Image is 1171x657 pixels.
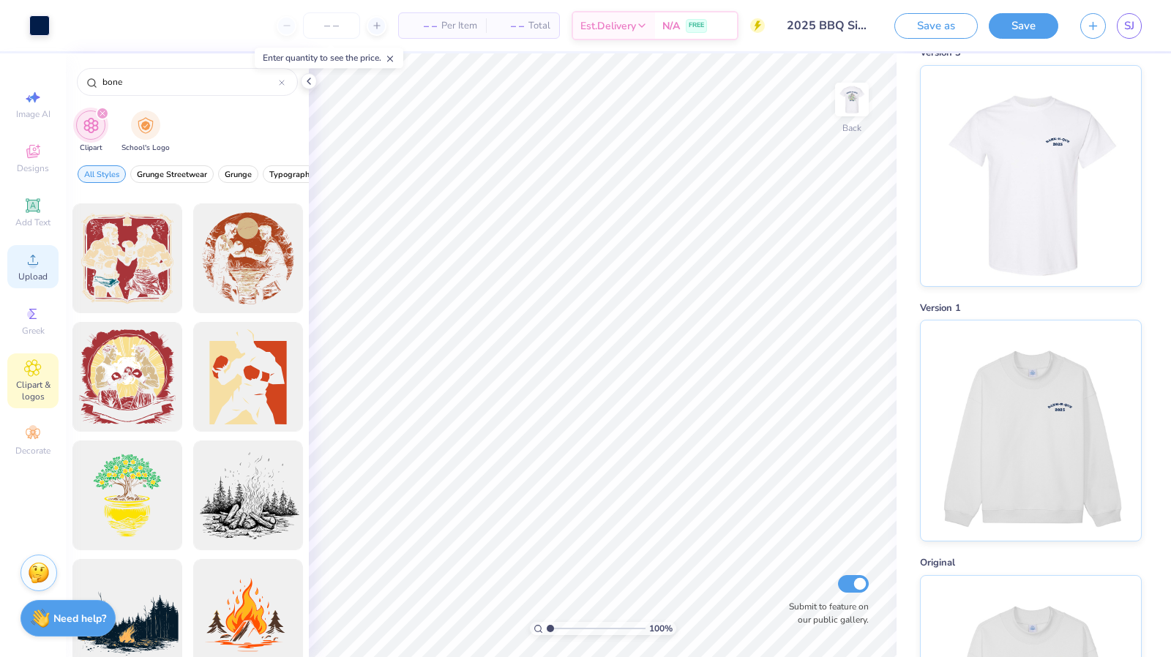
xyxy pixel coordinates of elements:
[76,110,105,154] div: filter for Clipart
[137,169,207,180] span: Grunge Streetwear
[528,18,550,34] span: Total
[80,143,102,154] span: Clipart
[441,18,477,34] span: Per Item
[303,12,360,39] input: – –
[218,165,258,183] button: filter button
[18,271,48,282] span: Upload
[15,445,50,457] span: Decorate
[989,13,1058,39] button: Save
[408,18,437,34] span: – –
[1117,13,1142,39] a: SJ
[121,110,170,154] button: filter button
[920,301,1142,316] div: Version 1
[940,320,1121,541] img: Version 1
[495,18,524,34] span: – –
[130,165,214,183] button: filter button
[53,612,106,626] strong: Need help?
[101,75,279,89] input: Try "Stars"
[662,18,680,34] span: N/A
[649,622,673,635] span: 100 %
[78,165,126,183] button: filter button
[16,108,50,120] span: Image AI
[1124,18,1134,34] span: SJ
[689,20,704,31] span: FREE
[121,143,170,154] span: School's Logo
[920,46,1142,61] div: Version 3
[76,110,105,154] button: filter button
[22,325,45,337] span: Greek
[894,13,978,39] button: Save as
[580,18,636,34] span: Est. Delivery
[269,169,314,180] span: Typography
[837,85,867,114] img: Back
[121,110,170,154] div: filter for School's Logo
[225,169,252,180] span: Grunge
[83,117,100,134] img: Clipart Image
[776,11,883,40] input: Untitled Design
[255,48,403,68] div: Enter quantity to see the price.
[781,600,869,626] label: Submit to feature on our public gallery.
[7,379,59,402] span: Clipart & logos
[138,117,154,134] img: School's Logo Image
[940,66,1121,286] img: Version 3
[842,121,861,135] div: Back
[15,217,50,228] span: Add Text
[17,162,49,174] span: Designs
[263,165,321,183] button: filter button
[84,169,119,180] span: All Styles
[920,556,1142,571] div: Original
